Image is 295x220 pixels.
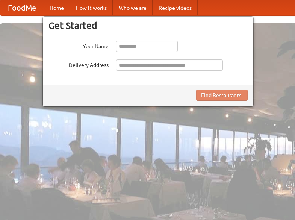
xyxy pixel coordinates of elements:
[48,41,109,50] label: Your Name
[113,0,153,15] a: Who we are
[70,0,113,15] a: How it works
[44,0,70,15] a: Home
[196,90,248,101] button: Find Restaurants!
[0,0,44,15] a: FoodMe
[153,0,198,15] a: Recipe videos
[48,20,248,31] h3: Get Started
[48,59,109,69] label: Delivery Address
